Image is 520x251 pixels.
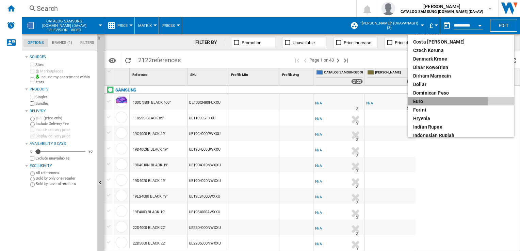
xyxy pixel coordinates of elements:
[413,64,509,71] div: dinar koweïtien
[413,72,509,79] div: dirham marocain
[413,81,509,88] div: dollar
[413,55,509,62] div: Denmark Krone
[413,38,509,45] div: Costa [PERSON_NAME]
[413,106,509,113] div: Forint
[413,47,509,54] div: Czech Koruna
[413,89,509,96] div: Dominican peso
[413,98,509,105] div: euro
[413,123,509,130] div: Indian rupee
[413,132,509,139] div: Indonesian Rupiah
[413,115,509,122] div: Hryvnia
